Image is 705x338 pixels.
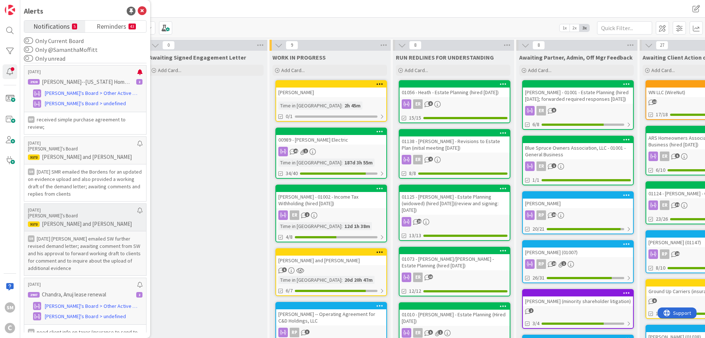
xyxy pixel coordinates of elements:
[343,276,375,284] div: 20d 20h 47m
[343,222,372,230] div: 12d 1h 38m
[276,192,386,208] div: [PERSON_NAME] - 01002 - Income Tax Withholding (hired [DATE])
[660,200,669,210] div: ER
[24,54,65,63] label: Only unread
[522,191,634,234] a: [PERSON_NAME]RP20/21
[428,274,433,279] span: 13
[28,302,142,310] a: [PERSON_NAME]'s Board > Other Active Projects
[28,79,40,85] div: 2928
[305,212,310,217] span: 2
[552,212,556,217] span: 16
[523,259,633,269] div: RP
[523,290,633,306] div: [PERSON_NAME] (minority shareholder litigation)
[399,129,510,179] a: 01138 - [PERSON_NAME] - Revisions to Estate Plan (initial meeting [DATE])ER8/8
[272,54,326,61] span: WORK IN PROGRESS
[428,101,433,106] span: 8
[24,45,98,54] label: Only @SamanthaMoffitt
[276,135,386,145] div: 00989 - [PERSON_NAME] Electric
[523,81,633,104] div: [PERSON_NAME] - 01001 - Estate Planning (hired [DATE]; forwarded required responses [DATE])
[28,213,137,219] p: [PERSON_NAME]'s Board
[552,108,556,113] span: 6
[523,136,633,159] div: Blue Spruce Owners Association, LLC - 01001 - General Business
[341,222,343,230] span: :
[97,21,126,31] span: Reminders
[399,185,510,241] a: 01125 - [PERSON_NAME] - Estate Planning (widowed) (hired [DATE])(review and signing: [DATE])13/13
[536,210,546,220] div: RP
[24,203,147,276] a: [DATE][PERSON_NAME]'s Board3172[PERSON_NAME] and [PERSON_NAME]SR[DATE] [PERSON_NAME] emailed SW f...
[28,69,137,74] p: [DATE]
[409,170,416,177] span: 8/8
[405,67,428,74] span: Add Card...
[675,153,680,158] span: 5
[522,136,634,185] a: Blue Spruce Owners Association, LLC - 01001 - General BusinessER1/1
[28,168,35,175] div: SR
[45,100,126,107] span: [PERSON_NAME]'s Board > undefined
[399,81,510,97] div: 01056 - Heath - Estate Planning (hired [DATE])
[656,215,668,223] span: 23/26
[409,287,421,295] span: 12/12
[28,207,137,213] p: [DATE]
[399,80,510,123] a: 01056 - Heath - Estate Planning (hired [DATE])ER15/15
[276,309,386,325] div: [PERSON_NAME] -- Operating Agreement for C&D Holdings, LLC
[15,1,33,10] span: Support
[293,149,298,153] span: 41
[536,106,546,115] div: ER
[45,302,137,310] span: [PERSON_NAME]'s Board > Other Active Projects
[552,163,556,168] span: 1
[276,81,386,97] div: [PERSON_NAME]
[136,79,142,85] div: 2
[278,159,341,167] div: Time in [GEOGRAPHIC_DATA]
[399,310,510,326] div: 01010 - [PERSON_NAME] - Estate Planning (Hired [DATE])
[428,157,433,161] span: 4
[523,210,633,220] div: RP
[28,235,35,242] div: SR
[532,121,539,128] span: 6/8
[24,136,147,202] a: [DATE][PERSON_NAME]'s Board3172[PERSON_NAME] and [PERSON_NAME]SR[DATE] SMR emailed the Bordens fo...
[532,274,545,282] span: 26/31
[24,55,33,62] button: Only unread
[28,146,137,152] p: [PERSON_NAME]'s Board
[286,113,293,120] span: 0/1
[24,36,84,45] label: Only Current Board
[523,143,633,159] div: Blue Spruce Owners Association, LLC - 01001 - General Business
[275,80,387,122] a: [PERSON_NAME]Time in [GEOGRAPHIC_DATA]:2h 45m0/1
[278,102,341,110] div: Time in [GEOGRAPHIC_DATA]
[656,310,668,317] span: 10/11
[522,80,634,130] a: [PERSON_NAME] - 01001 - Estate Planning (hired [DATE]; forwarded required responses [DATE])ER6/8
[675,251,680,256] span: 20
[413,155,423,164] div: ER
[5,5,15,15] img: Visit kanbanzone.com
[519,54,633,61] span: Awaiting Partner, Admin, Off Mgr Feedback
[409,232,421,239] span: 13/13
[136,292,142,298] div: 2
[413,328,423,338] div: ER
[428,330,433,335] span: 5
[409,41,422,50] span: 8
[399,185,510,215] div: 01125 - [PERSON_NAME] - Estate Planning (widowed) (hired [DATE])(review and signing: [DATE])
[675,202,680,207] span: 30
[656,111,668,118] span: 17/18
[290,328,299,337] div: RP
[656,264,665,272] span: 8/10
[399,254,510,270] div: 01073 - [PERSON_NAME]/[PERSON_NAME] - Estate Planning (hired [DATE])
[278,276,341,284] div: Time in [GEOGRAPHIC_DATA]
[523,106,633,115] div: ER
[656,166,665,174] span: 6/10
[399,88,510,97] div: 01056 - Heath - Estate Planning (hired [DATE])
[536,259,546,269] div: RP
[45,313,126,320] span: [PERSON_NAME]'s Board > undefined
[343,159,375,167] div: 187d 3h 55m
[28,99,142,108] a: [PERSON_NAME]'s Board > undefined
[341,276,343,284] span: :
[275,128,387,179] a: 00989 - [PERSON_NAME] ElectricTime in [GEOGRAPHIC_DATA]:187d 3h 55m34/40
[28,282,137,287] p: [DATE]
[276,249,386,265] div: [PERSON_NAME] and [PERSON_NAME]
[305,330,310,334] span: 3
[286,170,298,177] span: 34/40
[276,88,386,97] div: [PERSON_NAME]
[529,308,534,313] span: 2
[399,247,510,296] a: 01073 - [PERSON_NAME]/[PERSON_NAME] - Estate Planning (hired [DATE])ER12/12
[33,21,70,31] span: Notifications
[413,273,423,282] div: ER
[579,24,589,32] span: 3x
[399,328,510,338] div: ER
